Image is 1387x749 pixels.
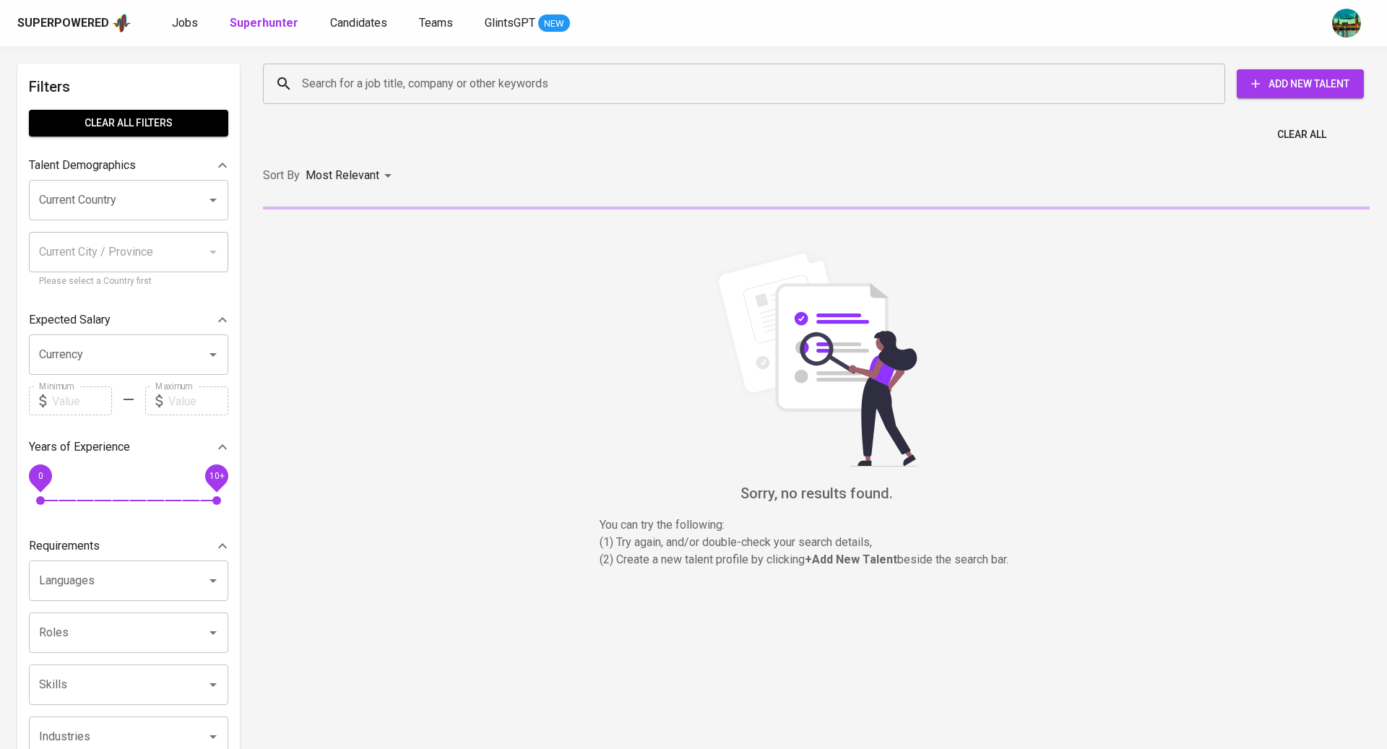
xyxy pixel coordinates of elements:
[306,163,397,189] div: Most Relevant
[1277,126,1326,144] span: Clear All
[203,727,223,747] button: Open
[600,534,1033,551] p: (1) Try again, and/or double-check your search details,
[39,274,218,289] p: Please select a Country first
[203,571,223,591] button: Open
[29,433,228,462] div: Years of Experience
[263,167,300,184] p: Sort By
[38,471,43,481] span: 0
[29,537,100,555] p: Requirements
[203,190,223,210] button: Open
[485,14,570,33] a: GlintsGPT NEW
[1248,75,1352,93] span: Add New Talent
[172,14,201,33] a: Jobs
[112,12,131,34] img: app logo
[29,110,228,137] button: Clear All filters
[708,250,925,467] img: file_searching.svg
[203,623,223,643] button: Open
[330,16,387,30] span: Candidates
[805,553,897,566] b: + Add New Talent
[17,12,131,34] a: Superpoweredapp logo
[168,386,228,415] input: Value
[40,114,217,132] span: Clear All filters
[203,345,223,365] button: Open
[1271,121,1332,148] button: Clear All
[52,386,112,415] input: Value
[330,14,390,33] a: Candidates
[1237,69,1364,98] button: Add New Talent
[600,516,1033,534] p: You can try the following :
[306,167,379,184] p: Most Relevant
[263,482,1370,505] h6: Sorry, no results found.
[419,16,453,30] span: Teams
[209,471,224,481] span: 10+
[29,311,111,329] p: Expected Salary
[172,16,198,30] span: Jobs
[203,675,223,695] button: Open
[538,17,570,31] span: NEW
[600,551,1033,568] p: (2) Create a new talent profile by clicking beside the search bar.
[29,438,130,456] p: Years of Experience
[17,15,109,32] div: Superpowered
[230,16,298,30] b: Superhunter
[29,306,228,334] div: Expected Salary
[29,157,136,174] p: Talent Demographics
[1332,9,1361,38] img: a5d44b89-0c59-4c54-99d0-a63b29d42bd3.jpg
[29,532,228,560] div: Requirements
[29,75,228,98] h6: Filters
[485,16,535,30] span: GlintsGPT
[29,151,228,180] div: Talent Demographics
[419,14,456,33] a: Teams
[230,14,301,33] a: Superhunter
